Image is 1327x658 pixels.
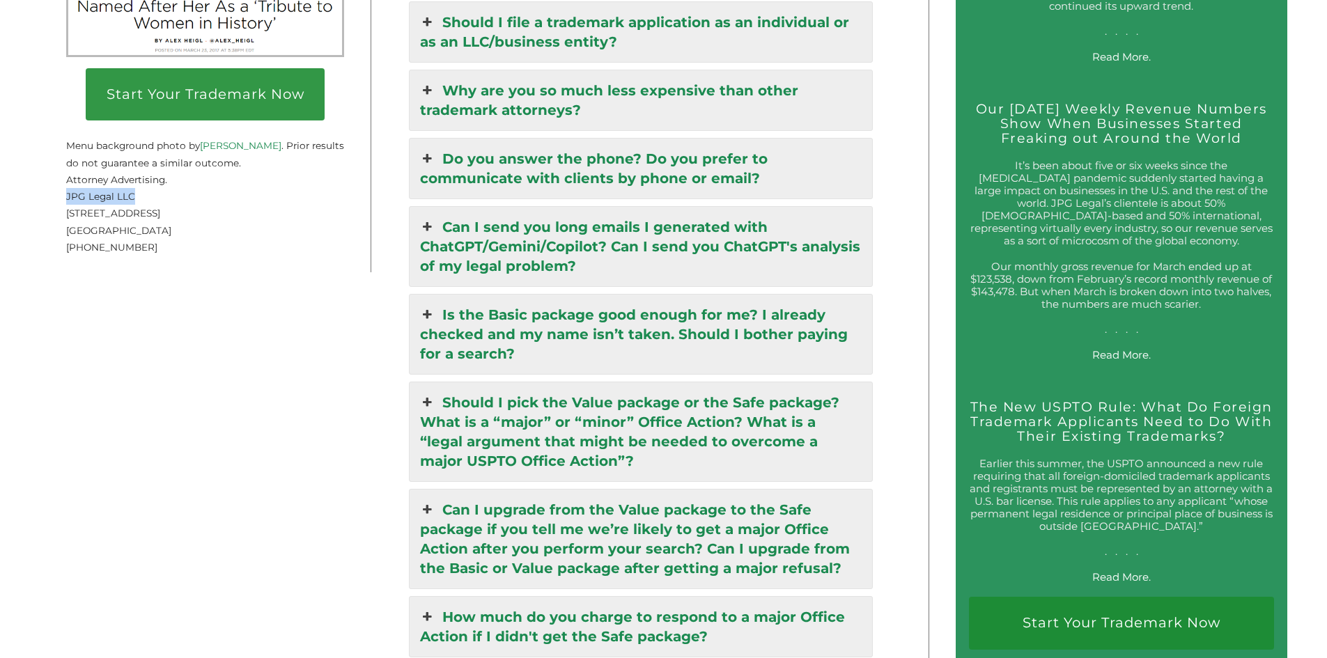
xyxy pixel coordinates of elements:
a: Should I pick the Value package or the Safe package? What is a “major” or “minor” Office Action? ... [410,382,873,481]
a: Read More. [1092,50,1151,63]
a: Start Your Trademark Now [86,68,325,120]
a: Should I file a trademark application as an individual or as an LLC/business entity? [410,2,873,62]
a: Is the Basic package good enough for me? I already checked and my name isn’t taken. Should I both... [410,295,873,374]
span: JPG Legal LLC [66,191,135,202]
span: Attorney Advertising. [66,174,167,185]
span: [PHONE_NUMBER] [66,242,157,253]
a: The New USPTO Rule: What Do Foreign Trademark Applicants Need to Do With Their Existing Trademarks? [970,399,1273,444]
span: [GEOGRAPHIC_DATA] [66,225,171,236]
a: Read More. [1092,348,1151,361]
small: Menu background photo by . Prior results do not guarantee a similar outcome. [66,123,344,169]
p: Earlier this summer, the USPTO announced a new rule requiring that all foreign-domiciled trademar... [969,457,1274,558]
a: [PERSON_NAME] [200,140,281,151]
a: Can I send you long emails I generated with ChatGPT/Gemini/Copilot? Can I send you ChatGPT's anal... [410,207,873,286]
a: How much do you charge to respond to a major Office Action if I didn't get the Safe package? [410,597,873,657]
a: Do you answer the phone? Do you prefer to communicate with clients by phone or email? [410,139,873,198]
a: Our [DATE] Weekly Revenue Numbers Show When Businesses Started Freaking out Around the World [976,101,1267,146]
a: Read More. [1092,570,1151,583]
a: Start Your Trademark Now [969,597,1274,649]
a: Why are you so much less expensive than other trademark attorneys? [410,70,873,130]
p: Our monthly gross revenue for March ended up at $123,538, down from February’s record monthly rev... [969,260,1274,336]
span: [STREET_ADDRESS] [66,207,160,219]
a: Can I upgrade from the Value package to the Safe package if you tell me we’re likely to get a maj... [410,489,873,588]
p: It’s been about five or six weeks since the [MEDICAL_DATA] pandemic suddenly started having a lar... [969,159,1274,247]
